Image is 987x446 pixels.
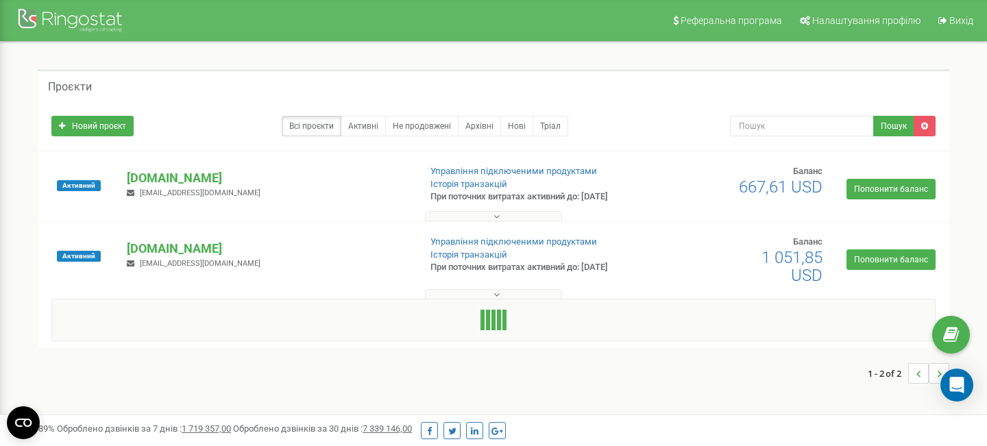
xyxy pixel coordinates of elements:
span: 1 - 2 of 2 [868,363,908,384]
u: 7 339 146,00 [363,423,412,434]
p: При поточних витратах активний до: [DATE] [430,261,636,274]
span: Активний [57,251,101,262]
span: Вихід [949,15,973,26]
p: [DOMAIN_NAME] [127,240,408,258]
u: 1 719 357,00 [182,423,231,434]
a: Тріал [533,116,568,136]
a: Новий проєкт [51,116,134,136]
nav: ... [868,349,949,397]
a: Історія транзакцій [430,179,507,189]
span: Оброблено дзвінків за 7 днів : [57,423,231,434]
a: Нові [500,116,533,136]
span: Оброблено дзвінків за 30 днів : [233,423,412,434]
a: Всі проєкти [282,116,341,136]
input: Пошук [730,116,874,136]
a: Поповнити баланс [846,249,936,270]
span: 1 051,85 USD [761,248,822,285]
span: Налаштування профілю [812,15,921,26]
p: [DOMAIN_NAME] [127,169,408,187]
button: Пошук [873,116,914,136]
span: 667,61 USD [739,177,822,197]
a: Управління підключеними продуктами [430,166,597,176]
h5: Проєкти [48,81,92,93]
span: Баланс [793,166,822,176]
a: Управління підключеними продуктами [430,236,597,247]
span: [EMAIL_ADDRESS][DOMAIN_NAME] [140,259,260,268]
span: Активний [57,180,101,191]
div: Open Intercom Messenger [940,369,973,401]
span: [EMAIL_ADDRESS][DOMAIN_NAME] [140,188,260,197]
button: Open CMP widget [7,406,40,439]
span: Реферальна програма [681,15,782,26]
a: Не продовжені [385,116,459,136]
a: Архівні [458,116,501,136]
p: При поточних витратах активний до: [DATE] [430,190,636,203]
a: Активні [341,116,386,136]
a: Історія транзакцій [430,249,507,260]
span: Баланс [793,236,822,247]
a: Поповнити баланс [846,179,936,199]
